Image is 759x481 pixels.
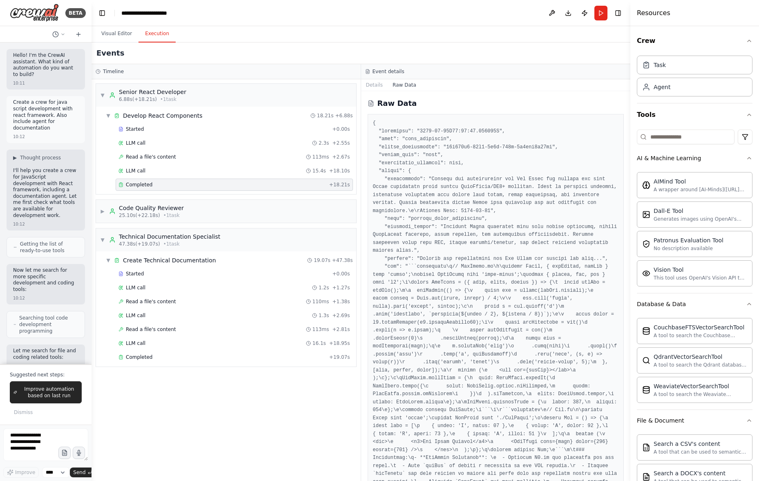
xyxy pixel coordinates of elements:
span: Started [126,126,144,132]
div: A tool that can be used to semantic search a query from a CSV's content. [654,449,747,455]
button: File & Document [637,410,752,431]
div: Vision Tool [654,266,747,274]
div: WeaviateVectorSearchTool [654,382,747,390]
button: Dismiss [10,407,37,418]
button: Switch to previous chat [49,29,69,39]
button: AI & Machine Learning [637,148,752,169]
img: QdrantVectorSearchTool [642,356,650,365]
span: 25.10s (+22.18s) [119,212,160,219]
span: ▶ [100,208,105,215]
h3: Event details [373,68,404,75]
img: CSVSearchTool [642,443,650,452]
span: + 6.88s [335,112,353,119]
div: A tool to search the Weaviate database for relevant information on internal documents. [654,391,747,398]
button: Tools [637,103,752,126]
button: ▶Thought process [13,154,61,161]
span: LLM call [126,340,145,347]
span: ▼ [106,257,111,264]
span: • 1 task [163,241,180,247]
span: Searching tool code development programming [19,315,78,334]
div: AIMind Tool [654,177,747,186]
span: ▶ [13,154,17,161]
button: Click to speak your automation idea [73,447,85,459]
div: Search a DOCX's content [654,469,747,477]
span: ▼ [100,92,105,98]
span: 110ms [313,298,329,305]
div: This tool uses OpenAI's Vision API to describe the contents of an image. [654,275,747,281]
span: Read a file's content [126,326,176,333]
div: Agent [654,83,670,91]
span: ▼ [106,112,111,119]
p: Let me search for file and coding related tools: [13,348,78,360]
button: Visual Editor [95,25,138,43]
span: + 0.00s [332,126,350,132]
button: Hide right sidebar [612,7,624,19]
div: Generates images using OpenAI's Dall-E model. [654,216,747,222]
span: Getting the list of ready-to-use tools [20,241,78,254]
img: WeaviateVectorSearchTool [642,386,650,394]
img: DallETool [642,210,650,219]
div: Task [654,61,666,69]
span: 113ms [313,154,329,160]
div: Dall-E Tool [654,207,747,215]
button: Crew [637,29,752,52]
button: Start a new chat [72,29,85,39]
div: 10:12 [13,295,25,301]
span: Improve [15,469,35,476]
span: Improve automation based on last run [20,386,78,399]
span: + 2.67s [332,154,350,160]
span: + 0.00s [332,271,350,277]
div: 10:12 [13,363,25,369]
div: Database & Data [637,300,686,308]
span: Completed [126,181,152,188]
div: Develop React Components [123,112,203,120]
p: Create a crew for java script development with react framework. Also include agent for documentation [13,99,78,131]
span: Dismiss [14,409,33,416]
span: 2.3s [319,140,329,146]
h4: Resources [637,8,670,18]
span: + 18.21s [329,181,350,188]
span: Started [126,271,144,277]
div: AI & Machine Learning [637,169,752,293]
div: Create Technical Documentation [123,256,216,264]
div: 10:11 [13,80,25,86]
span: • 1 task [163,212,180,219]
h3: Timeline [103,68,124,75]
span: ▼ [100,237,105,243]
nav: breadcrumb [121,9,167,17]
button: Improve [3,467,39,478]
span: + 47.38s [332,257,353,264]
span: Read a file's content [126,154,176,160]
div: CouchbaseFTSVectorSearchTool [654,323,747,331]
img: VisionTool [642,269,650,277]
h2: Events [96,47,124,59]
span: Read a file's content [126,298,176,305]
span: Completed [126,354,152,360]
div: A tool to search the Couchbase database for relevant information on internal documents. [654,332,747,339]
p: Now let me search for more specific development and coding tools: [13,267,78,293]
span: LLM call [126,284,145,291]
h2: Raw Data [377,98,417,109]
span: • 1 task [160,96,176,103]
button: Details [361,79,388,91]
span: + 2.81s [332,326,350,333]
button: Raw Data [388,79,421,91]
span: 18.21s [317,112,334,119]
span: 1.3s [319,312,329,319]
span: + 1.38s [332,298,350,305]
span: + 2.55s [332,140,350,146]
button: Upload files [58,447,71,459]
span: 47.38s (+19.07s) [119,241,160,247]
button: Improve automation based on last run [10,381,82,403]
div: Senior React Developer [119,88,186,96]
div: AI & Machine Learning [637,154,701,162]
span: + 2.69s [332,312,350,319]
div: QdrantVectorSearchTool [654,353,747,361]
span: 15.4s [313,168,326,174]
button: Send [70,468,95,477]
span: + 19.07s [329,354,350,360]
span: 113ms [313,326,329,333]
div: 10:12 [13,221,25,227]
span: Thought process [20,154,61,161]
div: Code Quality Reviewer [119,204,184,212]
